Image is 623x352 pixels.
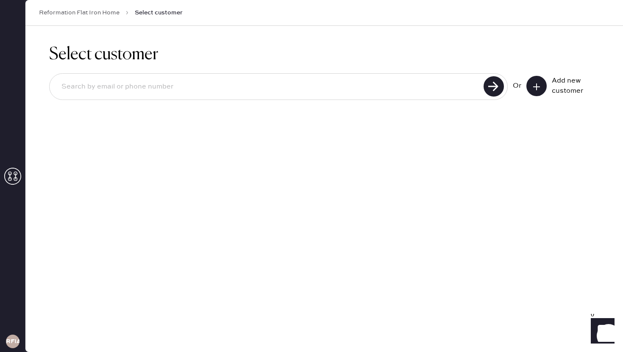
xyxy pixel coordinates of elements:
input: Search by email or phone number [55,77,481,97]
span: Select customer [135,8,183,17]
div: Add new customer [552,76,594,96]
div: Or [513,81,521,91]
h1: Select customer [49,44,599,65]
h3: RFIA [6,338,19,344]
a: Reformation Flat Iron Home [39,8,120,17]
iframe: Front Chat [583,314,619,350]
